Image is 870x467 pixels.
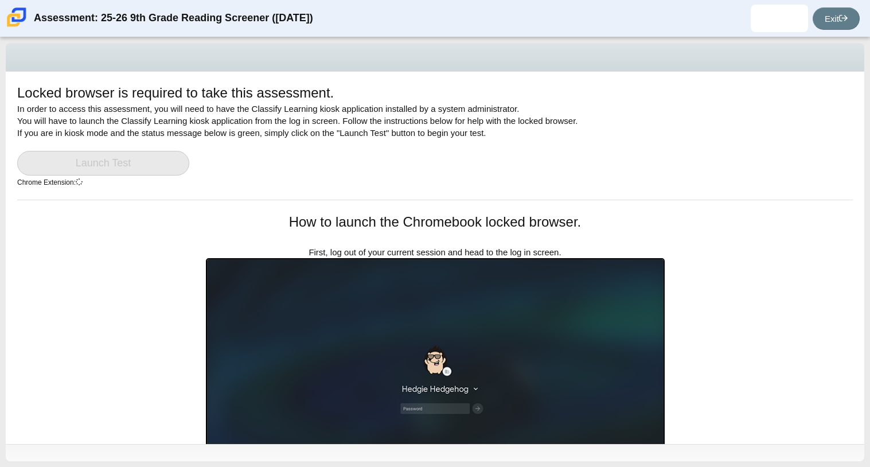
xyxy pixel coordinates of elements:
a: Launch Test [17,151,189,176]
img: zukira.jones.hPSaYa [770,9,789,28]
h1: How to launch the Chromebook locked browser. [206,212,665,232]
img: Carmen School of Science & Technology [5,5,29,29]
a: Carmen School of Science & Technology [5,21,29,31]
small: Chrome Extension: [17,178,83,186]
a: Exit [813,7,860,30]
div: Assessment: 25-26 9th Grade Reading Screener ([DATE]) [34,5,313,32]
h1: Locked browser is required to take this assessment. [17,83,334,103]
div: In order to access this assessment, you will need to have the Classify Learning kiosk application... [17,83,853,200]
